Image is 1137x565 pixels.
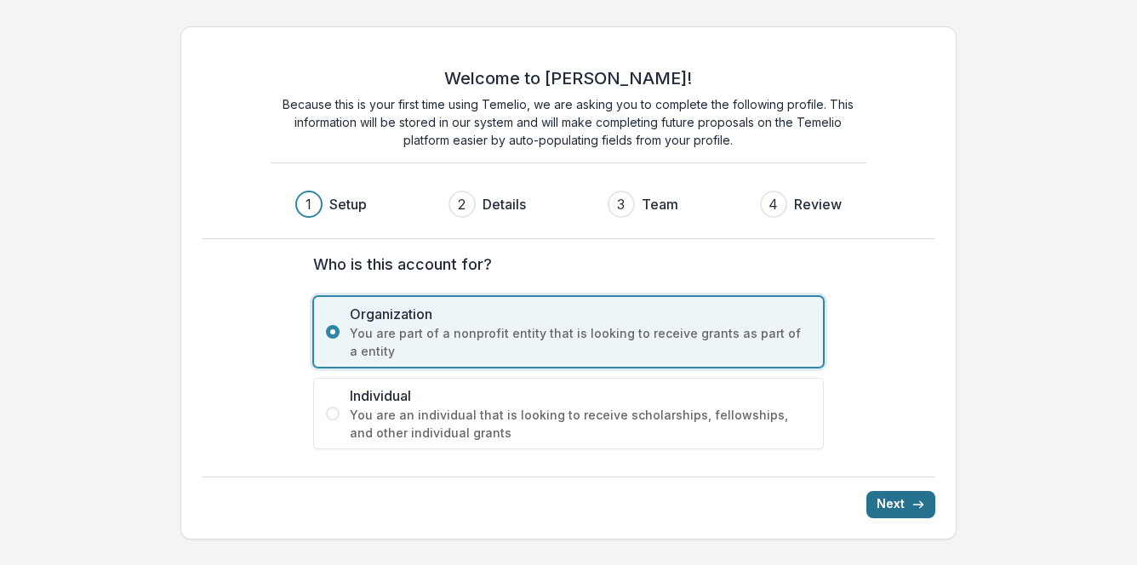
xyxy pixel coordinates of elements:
label: Who is this account for? [313,253,814,276]
div: 2 [458,194,466,214]
div: 1 [306,194,311,214]
h3: Team [642,194,678,214]
h2: Welcome to [PERSON_NAME]! [444,68,692,88]
h3: Review [794,194,842,214]
div: 3 [617,194,625,214]
h3: Details [483,194,526,214]
span: Organization [350,304,811,324]
span: You are an individual that is looking to receive scholarships, fellowships, and other individual ... [350,406,811,442]
div: 4 [768,194,778,214]
h3: Setup [329,194,367,214]
span: Individual [350,385,811,406]
p: Because this is your first time using Temelio, we are asking you to complete the following profil... [271,95,866,149]
div: Progress [295,191,842,218]
span: You are part of a nonprofit entity that is looking to receive grants as part of a entity [350,324,811,360]
button: Next [866,491,935,518]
